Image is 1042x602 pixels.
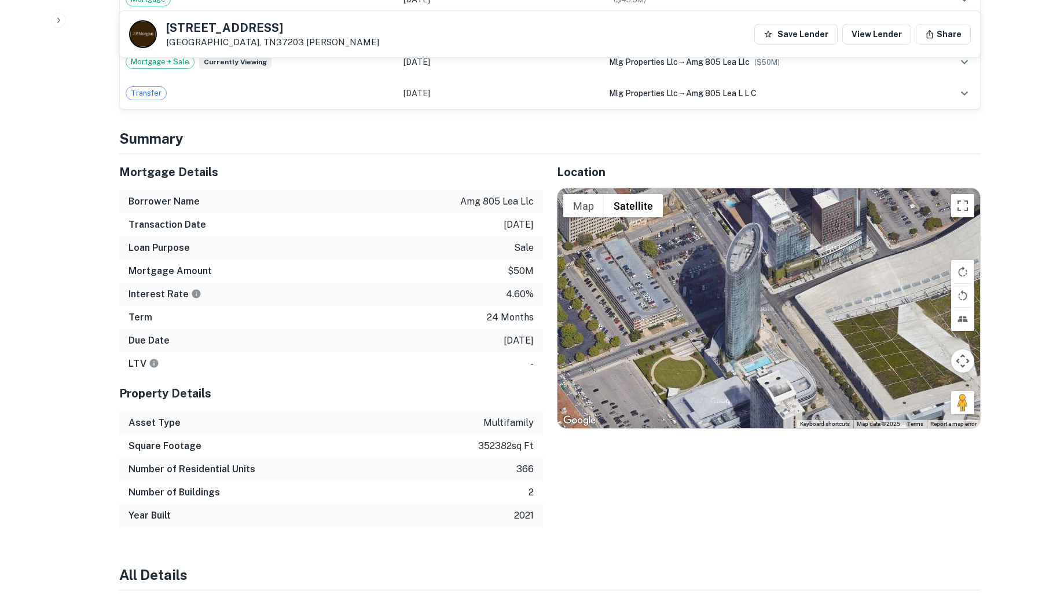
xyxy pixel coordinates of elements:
[398,46,603,78] td: [DATE]
[166,22,379,34] h5: [STREET_ADDRESS]
[800,420,850,428] button: Keyboard shortcuts
[754,58,780,67] span: ($ 50M )
[686,89,757,98] span: amg 805 lea l l c
[951,260,974,283] button: Rotate map clockwise
[119,564,981,585] h4: All Details
[951,308,974,331] button: Tilt map
[609,89,678,98] span: mlg properties llc
[516,462,534,476] p: 366
[984,509,1042,565] iframe: Chat Widget
[483,416,534,430] p: multifamily
[129,416,181,430] h6: Asset Type
[951,284,974,307] button: Rotate map counterclockwise
[149,358,159,369] svg: LTVs displayed on the website are for informational purposes only and may be reported incorrectly...
[514,509,534,523] p: 2021
[119,385,543,402] h5: Property Details
[129,486,220,499] h6: Number of Buildings
[530,357,534,371] p: -
[129,357,159,371] h6: LTV
[514,241,534,255] p: sale
[754,24,838,45] button: Save Lender
[560,413,599,428] img: Google
[609,56,919,68] div: →
[460,195,534,209] p: amg 805 lea llc
[686,57,750,67] span: amg 805 lea llc
[930,421,977,427] a: Report a map error
[306,37,379,47] a: [PERSON_NAME]
[609,87,919,100] div: →
[191,289,201,299] svg: The interest rates displayed on the website are for informational purposes only and may be report...
[529,486,534,499] p: 2
[119,163,543,181] h5: Mortgage Details
[398,78,603,109] td: [DATE]
[955,83,974,103] button: expand row
[129,462,255,476] h6: Number of Residential Units
[129,287,201,301] h6: Interest Rate
[508,264,534,278] p: $50m
[129,334,170,348] h6: Due Date
[857,421,900,427] span: Map data ©2025
[951,349,974,373] button: Map camera controls
[199,55,271,69] span: Currently viewing
[604,194,663,217] button: Show satellite imagery
[916,24,971,45] button: Share
[129,218,206,232] h6: Transaction Date
[504,334,534,348] p: [DATE]
[955,52,974,72] button: expand row
[842,24,911,45] a: View Lender
[478,439,534,453] p: 352382 sq ft
[506,287,534,301] p: 4.60%
[487,311,534,324] p: 24 months
[951,391,974,414] button: Drag Pegman onto the map to open Street View
[563,194,604,217] button: Show street map
[129,241,190,255] h6: Loan Purpose
[557,163,981,181] h5: Location
[560,413,599,428] a: Open this area in Google Maps (opens a new window)
[166,37,379,48] p: [GEOGRAPHIC_DATA], TN37203
[504,218,534,232] p: [DATE]
[126,56,194,68] span: Mortgage + Sale
[907,421,923,427] a: Terms (opens in new tab)
[119,128,981,149] h4: Summary
[129,509,171,523] h6: Year Built
[609,57,678,67] span: mlg properties llc
[129,311,152,324] h6: Term
[129,264,212,278] h6: Mortgage Amount
[129,439,201,453] h6: Square Footage
[129,195,200,209] h6: Borrower Name
[126,87,166,99] span: Transfer
[951,194,974,217] button: Toggle fullscreen view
